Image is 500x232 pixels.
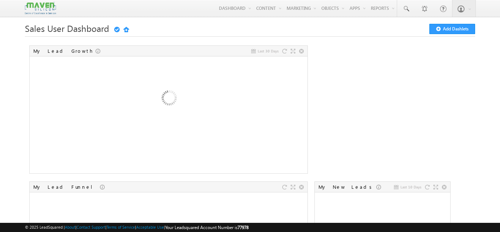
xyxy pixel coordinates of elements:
a: Acceptable Use [136,225,164,229]
div: My New Leads [318,184,376,190]
div: My Lead Growth [33,48,96,54]
img: Custom Logo [25,2,56,15]
span: Last 10 Days [400,184,421,190]
span: 77978 [238,225,249,230]
img: Loading... [129,60,208,139]
a: About [65,225,75,229]
a: Terms of Service [107,225,135,229]
button: Add Dashlets [429,24,475,34]
span: © 2025 LeadSquared | | | | | [25,224,249,231]
span: Your Leadsquared Account Number is [165,225,249,230]
div: My Lead Funnel [33,184,100,190]
a: Contact Support [77,225,105,229]
span: Sales User Dashboard [25,22,109,34]
span: Last 30 Days [258,48,279,54]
